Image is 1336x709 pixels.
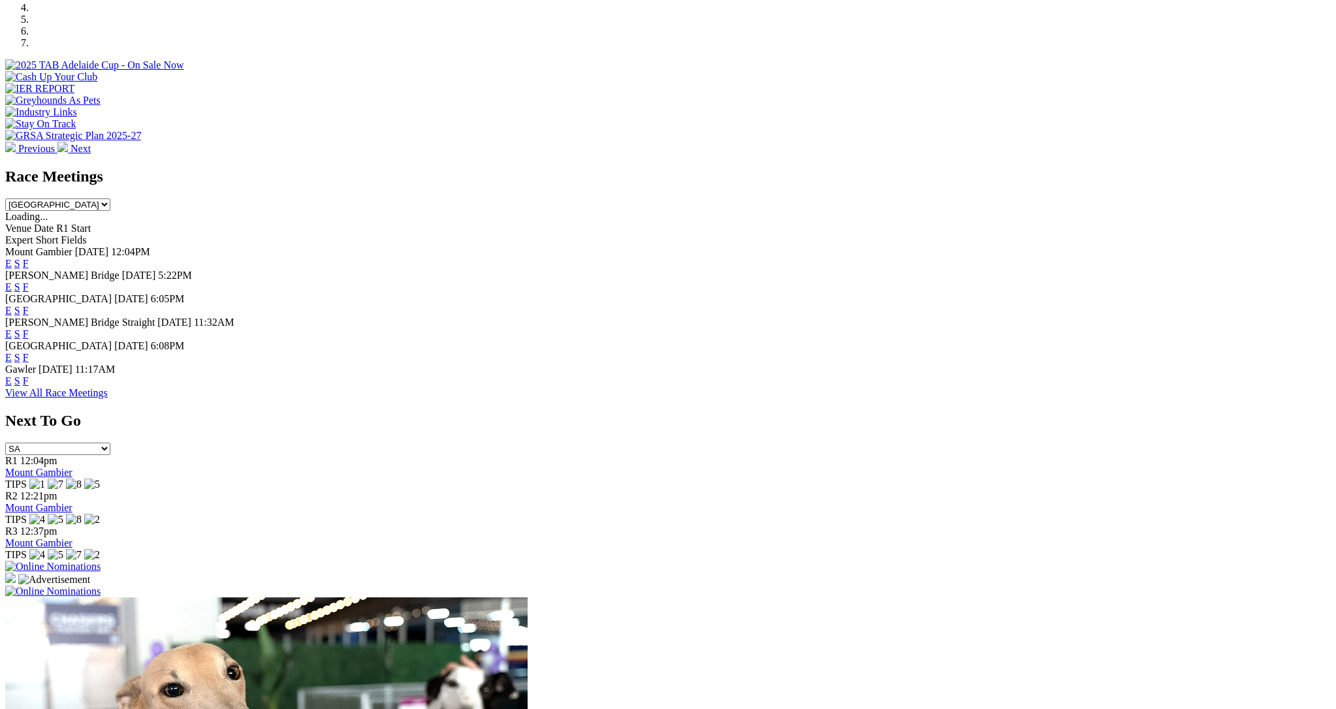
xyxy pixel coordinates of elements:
[5,455,18,466] span: R1
[75,246,109,257] span: [DATE]
[158,270,192,281] span: 5:22PM
[5,83,74,95] img: IER REPORT
[5,526,18,537] span: R3
[23,375,29,386] a: F
[5,59,184,71] img: 2025 TAB Adelaide Cup - On Sale Now
[5,95,101,106] img: Greyhounds As Pets
[151,340,185,351] span: 6:08PM
[157,317,191,328] span: [DATE]
[14,305,20,316] a: S
[18,574,90,586] img: Advertisement
[14,258,20,269] a: S
[84,479,100,490] img: 5
[5,375,12,386] a: E
[5,305,12,316] a: E
[29,514,45,526] img: 4
[114,293,148,304] span: [DATE]
[57,143,91,154] a: Next
[5,234,33,245] span: Expert
[5,106,77,118] img: Industry Links
[5,270,119,281] span: [PERSON_NAME] Bridge
[14,352,20,363] a: S
[48,514,63,526] img: 5
[23,328,29,339] a: F
[5,364,36,375] span: Gawler
[23,281,29,292] a: F
[5,317,155,328] span: [PERSON_NAME] Bridge Straight
[5,502,72,513] a: Mount Gambier
[5,258,12,269] a: E
[20,490,57,501] span: 12:21pm
[5,223,31,234] span: Venue
[66,479,82,490] img: 8
[29,479,45,490] img: 1
[23,305,29,316] a: F
[18,143,55,154] span: Previous
[111,246,150,257] span: 12:04PM
[114,340,148,351] span: [DATE]
[56,223,91,234] span: R1 Start
[75,364,116,375] span: 11:17AM
[5,293,112,304] span: [GEOGRAPHIC_DATA]
[48,479,63,490] img: 7
[5,130,141,142] img: GRSA Strategic Plan 2025-27
[5,387,108,398] a: View All Race Meetings
[14,328,20,339] a: S
[66,514,82,526] img: 8
[5,168,1331,185] h2: Race Meetings
[5,211,48,222] span: Loading...
[84,514,100,526] img: 2
[84,549,100,561] img: 2
[5,340,112,351] span: [GEOGRAPHIC_DATA]
[61,234,86,245] span: Fields
[66,549,82,561] img: 7
[5,537,72,548] a: Mount Gambier
[194,317,234,328] span: 11:32AM
[14,281,20,292] a: S
[23,258,29,269] a: F
[20,455,57,466] span: 12:04pm
[5,586,101,597] img: Online Nominations
[57,142,68,152] img: chevron-right-pager-white.svg
[5,328,12,339] a: E
[23,352,29,363] a: F
[5,467,72,478] a: Mount Gambier
[5,573,16,583] img: 15187_Greyhounds_GreysPlayCentral_Resize_SA_WebsiteBanner_300x115_2025.jpg
[5,412,1331,430] h2: Next To Go
[20,526,57,537] span: 12:37pm
[36,234,59,245] span: Short
[5,561,101,573] img: Online Nominations
[5,490,18,501] span: R2
[151,293,185,304] span: 6:05PM
[5,352,12,363] a: E
[5,514,27,525] span: TIPS
[5,479,27,490] span: TIPS
[5,281,12,292] a: E
[5,118,76,130] img: Stay On Track
[5,549,27,560] span: TIPS
[5,71,97,83] img: Cash Up Your Club
[34,223,54,234] span: Date
[5,142,16,152] img: chevron-left-pager-white.svg
[71,143,91,154] span: Next
[48,549,63,561] img: 5
[39,364,72,375] span: [DATE]
[29,549,45,561] img: 4
[5,143,57,154] a: Previous
[5,246,72,257] span: Mount Gambier
[122,270,156,281] span: [DATE]
[14,375,20,386] a: S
